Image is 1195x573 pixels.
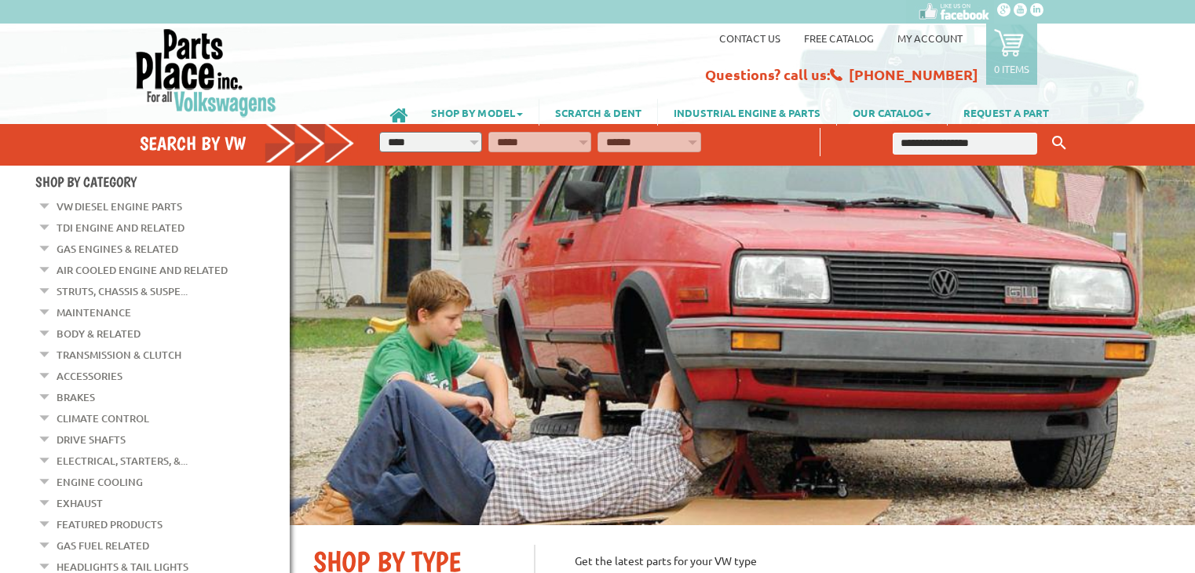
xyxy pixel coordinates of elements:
[57,323,141,344] a: Body & Related
[804,31,874,45] a: Free Catalog
[57,260,228,280] a: Air Cooled Engine and Related
[57,535,149,556] a: Gas Fuel Related
[57,514,163,535] a: Featured Products
[994,62,1029,75] p: 0 items
[57,387,95,407] a: Brakes
[658,99,836,126] a: INDUSTRIAL ENGINE & PARTS
[57,429,126,450] a: Drive Shafts
[57,302,131,323] a: Maintenance
[57,239,178,259] a: Gas Engines & Related
[57,408,149,429] a: Climate Control
[837,99,947,126] a: OUR CATALOG
[140,132,355,155] h4: Search by VW
[57,196,182,217] a: VW Diesel Engine Parts
[57,217,185,238] a: TDI Engine and Related
[415,99,539,126] a: SHOP BY MODEL
[57,472,143,492] a: Engine Cooling
[719,31,780,45] a: Contact us
[57,493,103,513] a: Exhaust
[1047,130,1071,156] button: Keyword Search
[57,451,188,471] a: Electrical, Starters, &...
[986,24,1037,85] a: 0 items
[948,99,1065,126] a: REQUEST A PART
[290,166,1195,525] img: First slide [900x500]
[134,27,278,118] img: Parts Place Inc!
[897,31,963,45] a: My Account
[57,366,122,386] a: Accessories
[35,173,290,190] h4: Shop By Category
[539,99,657,126] a: SCRATCH & DENT
[57,345,181,365] a: Transmission & Clutch
[57,281,188,301] a: Struts, Chassis & Suspe...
